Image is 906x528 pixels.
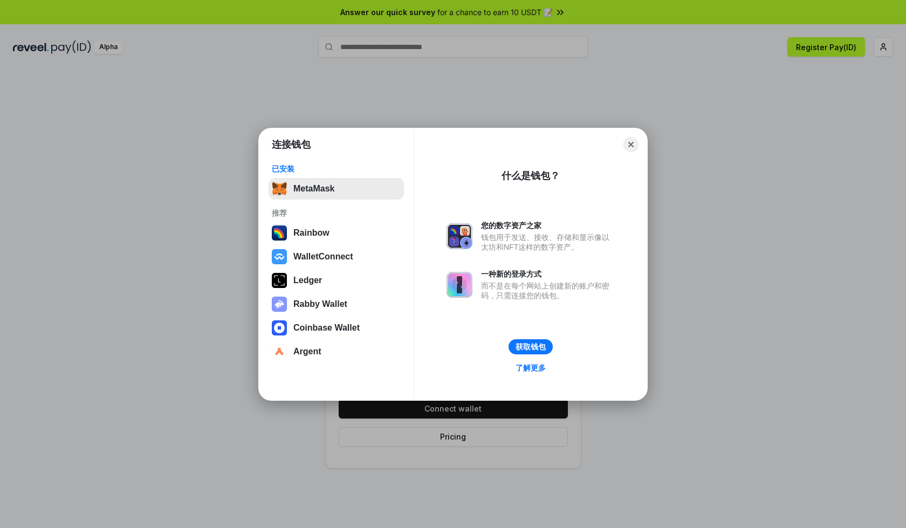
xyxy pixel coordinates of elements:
[272,297,287,312] img: svg+xml,%3Csvg%20xmlns%3D%22http%3A%2F%2Fwww.w3.org%2F2000%2Fsvg%22%20fill%3D%22none%22%20viewBox...
[272,138,311,151] h1: 连接钱包
[272,164,401,174] div: 已安装
[481,269,615,279] div: 一种新的登录方式
[509,361,552,375] a: 了解更多
[272,181,287,196] img: svg+xml,%3Csvg%20fill%3D%22none%22%20height%3D%2233%22%20viewBox%3D%220%200%2035%2033%22%20width%...
[516,363,546,373] div: 了解更多
[293,299,347,309] div: Rabby Wallet
[293,347,321,356] div: Argent
[481,221,615,230] div: 您的数字资产之家
[269,178,404,200] button: MetaMask
[516,342,546,352] div: 获取钱包
[293,228,330,238] div: Rainbow
[481,281,615,300] div: 而不是在每个网站上创建新的账户和密码，只需连接您的钱包。
[293,276,322,285] div: Ledger
[269,246,404,268] button: WalletConnect
[272,320,287,335] img: svg+xml,%3Csvg%20width%3D%2228%22%20height%3D%2228%22%20viewBox%3D%220%200%2028%2028%22%20fill%3D...
[272,249,287,264] img: svg+xml,%3Csvg%20width%3D%2228%22%20height%3D%2228%22%20viewBox%3D%220%200%2028%2028%22%20fill%3D...
[272,344,287,359] img: svg+xml,%3Csvg%20width%3D%2228%22%20height%3D%2228%22%20viewBox%3D%220%200%2028%2028%22%20fill%3D...
[272,273,287,288] img: svg+xml,%3Csvg%20xmlns%3D%22http%3A%2F%2Fwww.w3.org%2F2000%2Fsvg%22%20width%3D%2228%22%20height%3...
[447,223,472,249] img: svg+xml,%3Csvg%20xmlns%3D%22http%3A%2F%2Fwww.w3.org%2F2000%2Fsvg%22%20fill%3D%22none%22%20viewBox...
[293,184,334,194] div: MetaMask
[272,208,401,218] div: 推荐
[481,232,615,252] div: 钱包用于发送、接收、存储和显示像以太坊和NFT这样的数字资产。
[269,222,404,244] button: Rainbow
[269,293,404,315] button: Rabby Wallet
[293,252,353,262] div: WalletConnect
[269,270,404,291] button: Ledger
[447,272,472,298] img: svg+xml,%3Csvg%20xmlns%3D%22http%3A%2F%2Fwww.w3.org%2F2000%2Fsvg%22%20fill%3D%22none%22%20viewBox...
[509,339,553,354] button: 获取钱包
[269,341,404,362] button: Argent
[623,137,639,152] button: Close
[293,323,360,333] div: Coinbase Wallet
[502,169,560,182] div: 什么是钱包？
[269,317,404,339] button: Coinbase Wallet
[272,225,287,241] img: svg+xml,%3Csvg%20width%3D%22120%22%20height%3D%22120%22%20viewBox%3D%220%200%20120%20120%22%20fil...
